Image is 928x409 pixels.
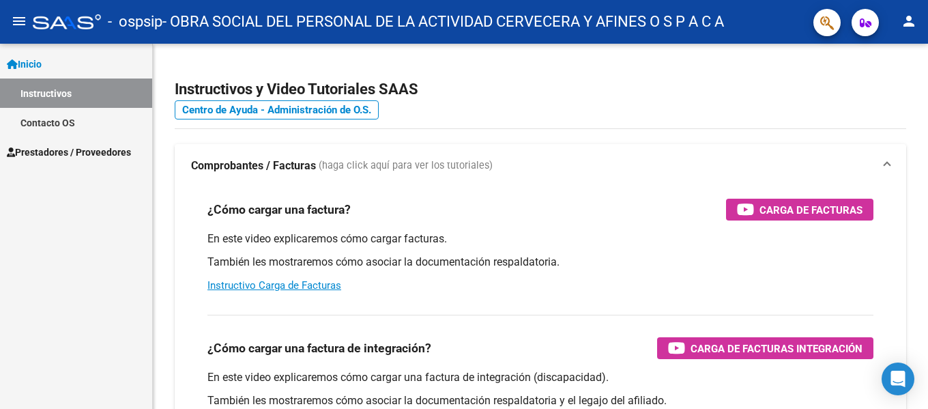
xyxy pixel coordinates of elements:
a: Instructivo Carga de Facturas [207,279,341,292]
p: En este video explicaremos cómo cargar facturas. [207,231,873,246]
p: En este video explicaremos cómo cargar una factura de integración (discapacidad). [207,370,873,385]
span: Carga de Facturas Integración [691,340,862,357]
mat-expansion-panel-header: Comprobantes / Facturas (haga click aquí para ver los tutoriales) [175,144,906,188]
mat-icon: person [901,13,917,29]
button: Carga de Facturas Integración [657,337,873,359]
span: - ospsip [108,7,162,37]
mat-icon: menu [11,13,27,29]
span: Inicio [7,57,42,72]
span: Prestadores / Proveedores [7,145,131,160]
h2: Instructivos y Video Tutoriales SAAS [175,76,906,102]
p: También les mostraremos cómo asociar la documentación respaldatoria. [207,255,873,270]
h3: ¿Cómo cargar una factura de integración? [207,339,431,358]
p: También les mostraremos cómo asociar la documentación respaldatoria y el legajo del afiliado. [207,393,873,408]
h3: ¿Cómo cargar una factura? [207,200,351,219]
a: Centro de Ayuda - Administración de O.S. [175,100,379,119]
div: Open Intercom Messenger [882,363,914,395]
span: Carga de Facturas [759,201,862,218]
strong: Comprobantes / Facturas [191,158,316,173]
span: - OBRA SOCIAL DEL PERSONAL DE LA ACTIVIDAD CERVECERA Y AFINES O S P A C A [162,7,724,37]
button: Carga de Facturas [726,199,873,221]
span: (haga click aquí para ver los tutoriales) [319,158,493,173]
